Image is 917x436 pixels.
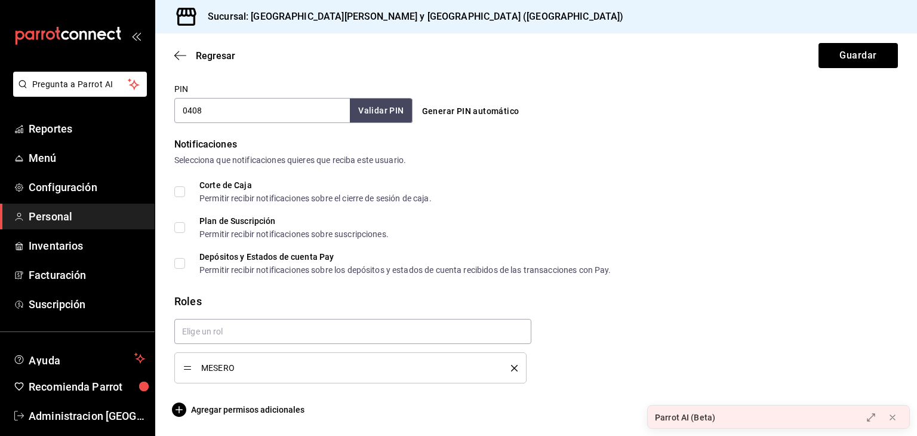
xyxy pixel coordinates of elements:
div: Parrot AI (Beta) [655,412,715,424]
button: delete [503,365,518,371]
span: Pregunta a Parrot AI [32,78,128,91]
span: Inventarios [29,238,145,254]
input: Elige un rol [174,319,531,344]
span: Facturación [29,267,145,283]
div: Plan de Suscripción [199,217,389,225]
span: Recomienda Parrot [29,379,145,395]
span: Menú [29,150,145,166]
span: Ayuda [29,351,130,366]
span: Configuración [29,179,145,195]
button: Regresar [174,50,235,62]
button: open_drawer_menu [131,31,141,41]
button: Generar PIN automático [417,100,524,122]
span: Suscripción [29,296,145,312]
button: Guardar [818,43,898,68]
div: Corte de Caja [199,181,432,189]
span: Reportes [29,121,145,137]
div: Roles [174,293,898,309]
button: Agregar permisos adicionales [174,403,304,417]
div: Depósitos y Estados de cuenta Pay [199,253,611,261]
span: Administracion [GEOGRAPHIC_DATA][PERSON_NAME] [29,408,145,424]
div: Permitir recibir notificaciones sobre el cierre de sesión de caja. [199,194,432,202]
div: Notificaciones [174,137,898,152]
button: Validar PIN [350,99,412,123]
label: PIN [174,85,188,93]
div: Permitir recibir notificaciones sobre los depósitos y estados de cuenta recibidos de las transacc... [199,266,611,274]
h3: Sucursal: [GEOGRAPHIC_DATA][PERSON_NAME] y [GEOGRAPHIC_DATA] ([GEOGRAPHIC_DATA]) [198,10,624,24]
div: Selecciona que notificaciones quieres que reciba este usuario. [174,154,898,167]
span: MESERO [201,364,493,372]
a: Pregunta a Parrot AI [8,87,147,99]
span: Personal [29,208,145,225]
button: Pregunta a Parrot AI [13,72,147,97]
div: Permitir recibir notificaciones sobre suscripciones. [199,230,389,238]
span: Regresar [196,50,235,62]
input: 3 a 6 dígitos [174,98,350,123]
